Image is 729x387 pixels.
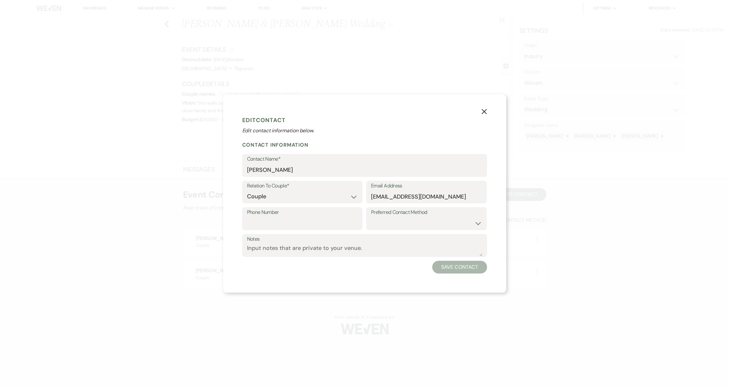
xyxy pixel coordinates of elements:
h1: Edit Contact [242,115,487,125]
p: Edit contact information below. [242,127,487,135]
label: Notes [247,235,482,244]
button: Save Contact [432,261,487,274]
label: Email Address [371,181,482,191]
label: Relation To Couple* [247,181,358,191]
input: First and Last Name [247,164,482,176]
h2: Contact Information [242,142,487,148]
label: Contact Name* [247,155,482,164]
label: Preferred Contact Method [371,208,482,217]
label: Phone Number [247,208,358,217]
